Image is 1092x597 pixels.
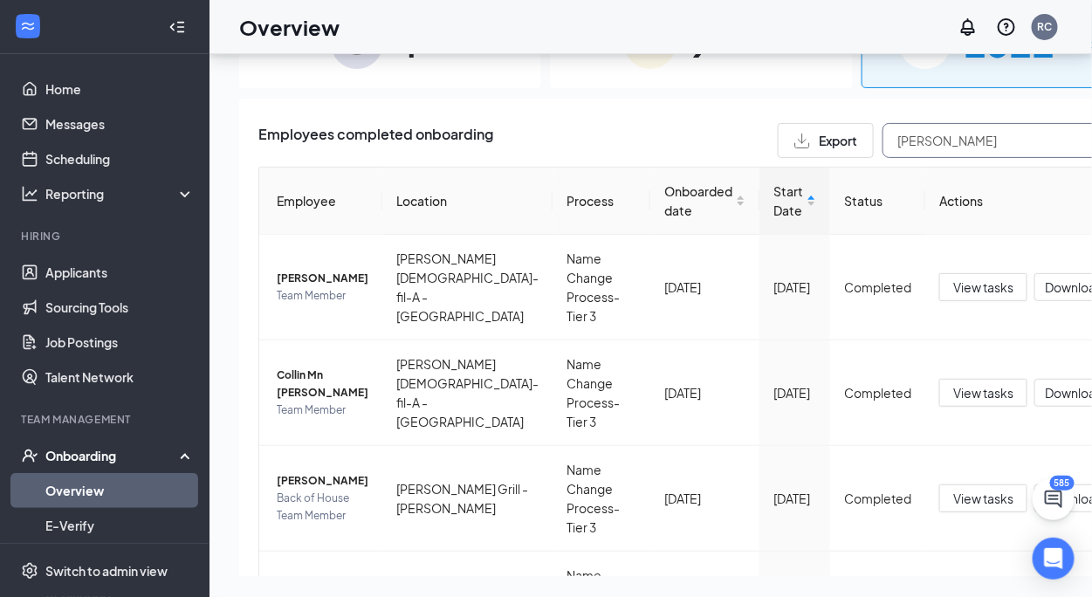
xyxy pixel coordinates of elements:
[277,401,368,419] span: Team Member
[773,182,803,220] span: Start Date
[953,278,1013,297] span: View tasks
[553,168,650,235] th: Process
[664,278,745,297] div: [DATE]
[382,340,553,446] td: [PERSON_NAME] [DEMOGRAPHIC_DATA]-fil-A - [GEOGRAPHIC_DATA]
[45,562,168,580] div: Switch to admin view
[382,446,553,552] td: [PERSON_NAME] Grill - [PERSON_NAME]
[819,134,857,147] span: Export
[21,229,191,244] div: Hiring
[664,489,745,508] div: [DATE]
[21,185,38,202] svg: Analysis
[939,379,1027,407] button: View tasks
[45,106,195,141] a: Messages
[45,290,195,325] a: Sourcing Tools
[45,185,196,202] div: Reporting
[1043,489,1064,510] svg: ChatActive
[45,447,180,464] div: Onboarding
[830,168,925,235] th: Status
[259,168,382,235] th: Employee
[553,340,650,446] td: Name Change Process- Tier 3
[258,123,493,158] span: Employees completed onboarding
[21,562,38,580] svg: Settings
[650,168,759,235] th: Onboarded date
[773,489,816,508] div: [DATE]
[45,255,195,290] a: Applicants
[19,17,37,35] svg: WorkstreamLogo
[1050,476,1075,491] div: 585
[45,508,195,543] a: E-Verify
[939,273,1027,301] button: View tasks
[773,383,816,402] div: [DATE]
[844,383,911,402] div: Completed
[778,123,874,158] button: Export
[239,12,340,42] h1: Overview
[277,472,368,490] span: [PERSON_NAME]
[553,446,650,552] td: Name Change Process- Tier 3
[773,278,816,297] div: [DATE]
[45,473,195,508] a: Overview
[1038,19,1053,34] div: RC
[953,383,1013,402] span: View tasks
[844,278,911,297] div: Completed
[553,235,650,340] td: Name Change Process- Tier 3
[277,367,368,401] span: Collin Mn [PERSON_NAME]
[958,17,979,38] svg: Notifications
[21,412,191,427] div: Team Management
[382,168,553,235] th: Location
[844,489,911,508] div: Completed
[939,484,1027,512] button: View tasks
[953,489,1013,508] span: View tasks
[45,72,195,106] a: Home
[1033,478,1075,520] button: ChatActive
[382,235,553,340] td: [PERSON_NAME] [DEMOGRAPHIC_DATA]-fil-A - [GEOGRAPHIC_DATA]
[21,447,38,464] svg: UserCheck
[45,141,195,176] a: Scheduling
[277,490,368,525] span: Back of House Team Member
[45,325,195,360] a: Job Postings
[664,383,745,402] div: [DATE]
[996,17,1017,38] svg: QuestionInfo
[664,182,732,220] span: Onboarded date
[277,287,368,305] span: Team Member
[277,270,368,287] span: [PERSON_NAME]
[45,360,195,395] a: Talent Network
[1033,538,1075,580] div: Open Intercom Messenger
[168,18,186,36] svg: Collapse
